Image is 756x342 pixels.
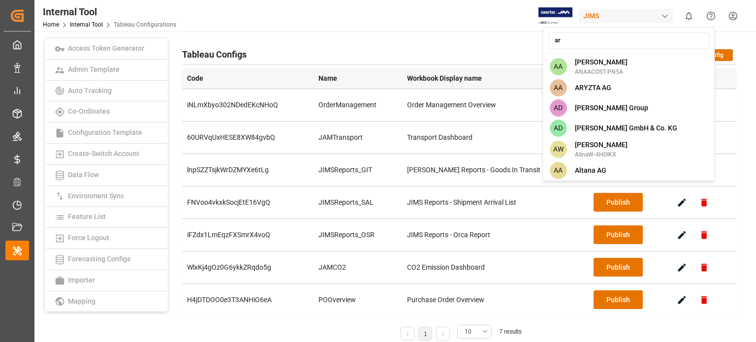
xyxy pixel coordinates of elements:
span: [PERSON_NAME] [575,57,628,67]
input: Search an account... [548,32,709,49]
span: [PERSON_NAME] GmbH & Co. KG [575,123,677,133]
span: AlinaW-4H0IKX [575,150,628,159]
span: AD [550,99,567,117]
span: ANAACOST-PN5A [575,67,628,76]
span: ARYZTA AG [575,83,611,93]
span: AA [550,162,567,179]
span: AW [550,141,567,158]
span: [PERSON_NAME] [575,140,628,150]
span: Altana AG [575,165,606,176]
span: AA [550,79,567,96]
span: AD [550,120,567,137]
span: AA [550,58,567,75]
span: [PERSON_NAME] Group [575,103,648,113]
